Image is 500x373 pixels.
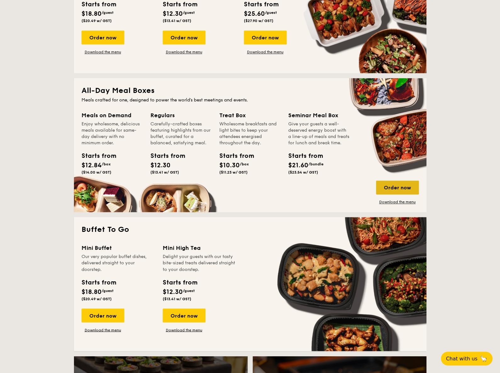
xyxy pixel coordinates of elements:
span: /guest [183,10,195,15]
a: Download the menu [163,49,205,55]
span: /guest [183,288,195,293]
a: Download the menu [81,49,124,55]
span: ($20.49 w/ GST) [81,296,112,301]
span: $18.80 [81,288,102,296]
span: $12.30 [163,10,183,18]
a: Download the menu [376,199,419,204]
div: Treat Box [219,111,281,120]
div: Order now [244,31,287,44]
div: Seminar Meal Box [288,111,350,120]
span: ($27.90 w/ GST) [244,19,273,23]
div: Enjoy wholesome, delicious meals available for same-day delivery with no minimum order. [81,121,143,146]
button: Chat with us🦙 [441,352,492,365]
span: /box [102,162,111,166]
div: Our very popular buffet dishes, delivered straight to your doorstep. [81,254,155,273]
span: ($13.41 w/ GST) [163,296,191,301]
span: $10.30 [219,162,240,169]
div: Order now [81,308,124,322]
div: Order now [163,308,205,322]
span: ($13.41 w/ GST) [163,19,191,23]
span: ($20.49 w/ GST) [81,19,112,23]
div: Give your guests a well-deserved energy boost with a line-up of meals and treats for lunch and br... [288,121,350,146]
span: Chat with us [446,356,477,362]
div: Starts from [288,151,317,161]
span: /box [240,162,249,166]
div: Meals on Demand [81,111,143,120]
span: ($11.23 w/ GST) [219,170,248,175]
span: $21.60 [288,162,308,169]
span: ($14.00 w/ GST) [81,170,111,175]
div: Delight your guests with our tasty bite-sized treats delivered straight to your doorstep. [163,254,236,273]
div: Order now [163,31,205,44]
a: Download the menu [163,327,205,332]
span: /guest [102,10,114,15]
div: Order now [376,181,419,194]
div: Carefully-crafted boxes featuring highlights from our buffet, curated for a balanced, satisfying ... [150,121,212,146]
div: Regulars [150,111,212,120]
span: $25.60 [244,10,265,18]
div: Starts from [219,151,248,161]
span: $12.84 [81,162,102,169]
div: Wholesome breakfasts and light bites to keep your attendees energised throughout the day. [219,121,281,146]
span: /guest [265,10,277,15]
a: Download the menu [244,49,287,55]
span: ($23.54 w/ GST) [288,170,318,175]
span: 🦙 [480,355,487,362]
div: Starts from [163,278,197,287]
div: Starts from [150,151,179,161]
h2: All-Day Meal Boxes [81,86,419,96]
div: Meals crafted for one, designed to power the world's best meetings and events. [81,97,419,103]
div: Starts from [81,278,116,287]
span: $12.30 [150,162,171,169]
div: Starts from [81,151,110,161]
span: $18.80 [81,10,102,18]
a: Download the menu [81,327,124,332]
div: Order now [81,31,124,44]
span: ($13.41 w/ GST) [150,170,179,175]
h2: Buffet To Go [81,225,419,235]
span: $12.30 [163,288,183,296]
span: /guest [102,288,114,293]
div: Mini High Tea [163,244,236,252]
span: /bundle [308,162,323,166]
div: Mini Buffet [81,244,155,252]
